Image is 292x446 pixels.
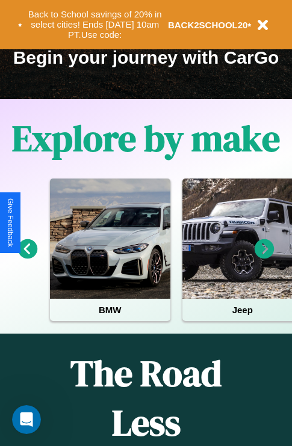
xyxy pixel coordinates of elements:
b: BACK2SCHOOL20 [168,20,248,30]
h1: Explore by make [12,114,280,163]
div: Give Feedback [6,198,14,247]
h4: BMW [50,299,170,321]
iframe: Intercom live chat [12,405,41,434]
button: Back to School savings of 20% in select cities! Ends [DATE] 10am PT.Use code: [22,6,168,43]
